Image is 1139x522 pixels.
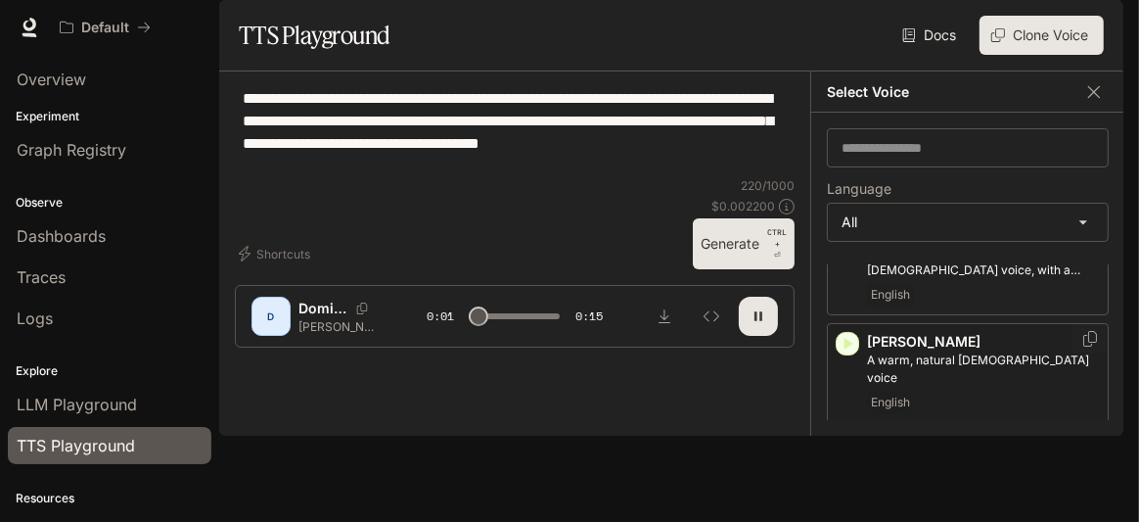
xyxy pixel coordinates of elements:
button: Download audio [645,297,684,336]
p: Dominus [298,299,348,318]
button: All workspaces [51,8,159,47]
p: Default [81,20,129,36]
span: 0:01 [427,307,454,326]
button: Clone Voice [980,16,1104,55]
p: Language [827,182,891,196]
button: Copy Voice ID [1080,331,1100,347]
h1: TTS Playground [239,16,390,55]
button: Inspect [692,297,731,336]
span: English [867,391,914,414]
p: ⏎ [767,226,787,261]
p: [PERSON_NAME] [867,332,1100,352]
p: $ 0.002200 [711,198,775,214]
div: D [255,301,287,332]
span: English [867,283,914,307]
button: Shortcuts [235,238,318,269]
button: GenerateCTRL +⏎ [693,218,795,269]
button: Copy Voice ID [348,303,376,314]
p: CTRL + [767,226,787,250]
p: 220 / 1000 [741,177,795,194]
p: [PERSON_NAME]: [PERSON_NAME], you glorify ambition as though it were the only compass worth follo... [298,318,380,335]
div: All [828,204,1108,241]
p: A warm, natural female voice [867,352,1100,387]
span: 0:15 [575,307,603,326]
a: Docs [898,16,964,55]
